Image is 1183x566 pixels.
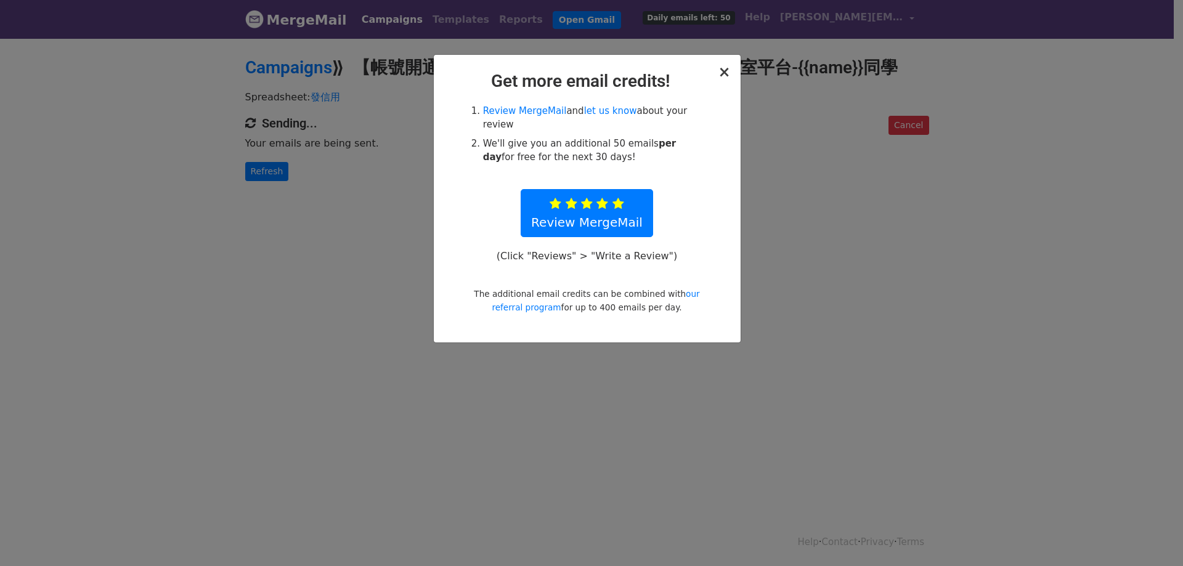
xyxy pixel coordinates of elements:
a: let us know [584,105,637,116]
a: Review MergeMail [483,105,567,116]
a: our referral program [492,289,699,312]
p: (Click "Reviews" > "Write a Review") [490,249,683,262]
iframe: Chat Widget [1121,507,1183,566]
small: The additional email credits can be combined with for up to 400 emails per day. [474,289,699,312]
li: and about your review [483,104,705,132]
li: We'll give you an additional 50 emails for free for the next 30 days! [483,137,705,164]
button: Close [718,65,730,79]
strong: per day [483,138,676,163]
a: Review MergeMail [521,189,653,237]
span: × [718,63,730,81]
h2: Get more email credits! [444,71,731,92]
